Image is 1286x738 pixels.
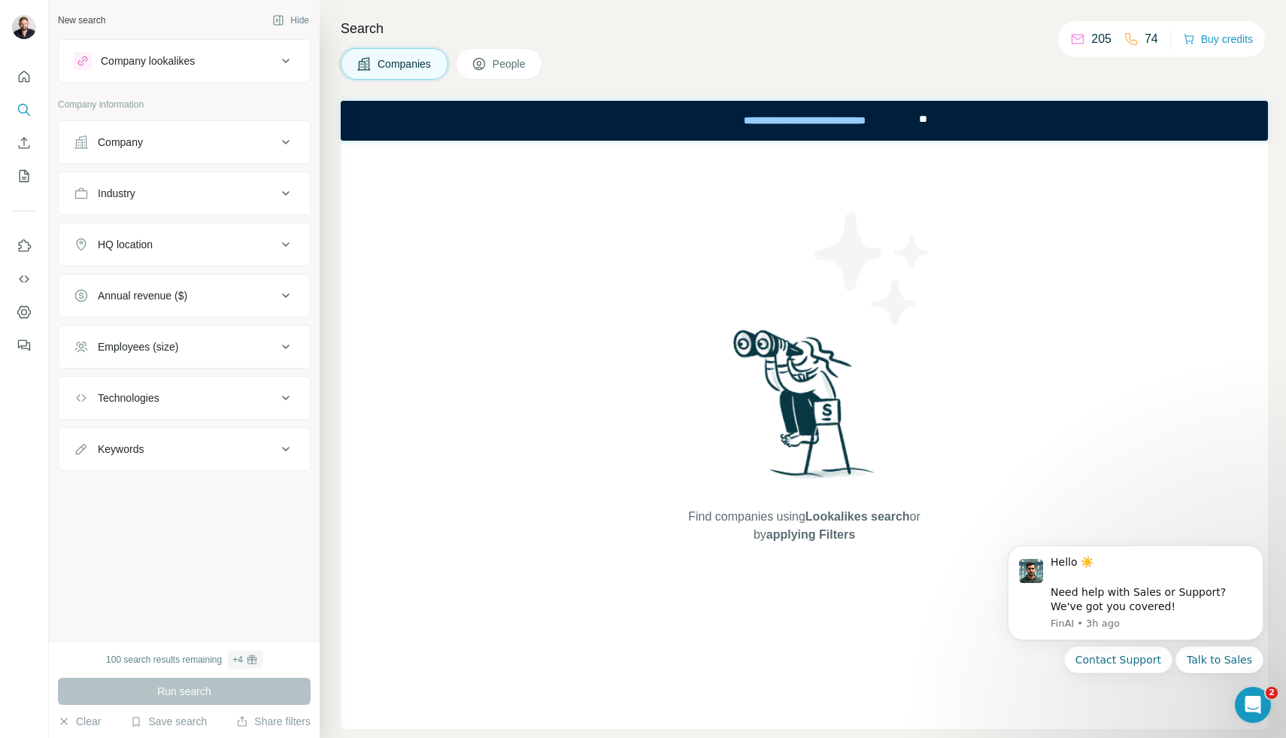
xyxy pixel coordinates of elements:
iframe: Banner [341,101,1268,141]
button: Feedback [12,332,36,359]
div: Employees (size) [98,339,178,354]
img: Surfe Illustration - Stars [805,201,940,336]
div: Keywords [98,442,144,457]
button: Share filters [236,714,311,729]
button: Buy credits [1183,29,1253,50]
div: Company [98,135,143,150]
button: Enrich CSV [12,129,36,156]
span: People [493,56,527,71]
iframe: Intercom notifications message [985,527,1286,730]
span: applying Filters [766,528,855,541]
button: Save search [130,714,207,729]
div: Technologies [98,390,159,405]
iframe: Intercom live chat [1235,687,1271,723]
div: Company lookalikes [101,53,195,68]
span: Find companies using or by [684,508,924,544]
button: Industry [59,175,310,211]
button: HQ location [59,226,310,263]
button: Technologies [59,380,310,416]
button: Quick start [12,63,36,90]
span: Companies [378,56,432,71]
span: Lookalikes search [805,510,910,523]
p: 74 [1145,30,1158,48]
button: Clear [58,714,101,729]
button: Hide [262,9,320,32]
button: Annual revenue ($) [59,278,310,314]
button: Use Surfe API [12,266,36,293]
div: Industry [98,186,135,201]
div: Annual revenue ($) [98,288,187,303]
button: Use Surfe on LinkedIn [12,232,36,260]
div: + 4 [232,653,243,667]
p: Company information [58,98,311,111]
span: 2 [1266,687,1278,699]
div: New search [58,14,105,27]
div: 100 search results remaining [106,651,262,669]
img: Avatar [12,15,36,39]
button: Company [59,124,310,160]
div: HQ location [98,237,153,252]
img: Surfe Illustration - Woman searching with binoculars [726,326,883,494]
h4: Search [341,18,1268,39]
button: Dashboard [12,299,36,326]
button: My lists [12,162,36,190]
button: Keywords [59,431,310,467]
button: Company lookalikes [59,43,310,79]
p: 205 [1091,30,1112,48]
button: Employees (size) [59,329,310,365]
button: Search [12,96,36,123]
